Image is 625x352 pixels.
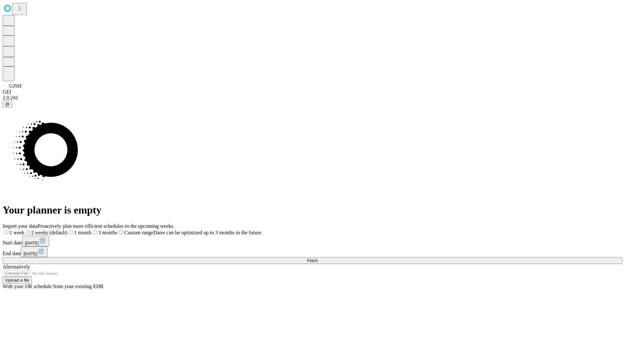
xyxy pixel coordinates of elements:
button: [DATE] [22,236,49,246]
span: 1 month [74,230,91,235]
button: @ [3,101,12,108]
span: Proactively plan more efficient schedules in the upcoming weeks. [38,223,174,229]
input: Custom rangeDates can be optimized up to 3 months in the future. [119,230,123,234]
span: 3 months [98,230,118,235]
div: Start date [3,236,622,246]
button: Fetch [3,257,622,264]
input: 1 month [69,230,73,234]
input: 3 months [93,230,97,234]
span: Dates can be optimized up to 3 months in the future. [153,230,262,235]
button: [DATE] [21,246,48,257]
span: Custom range [124,230,153,235]
span: Alternatively [3,264,30,270]
span: Fetch [307,258,318,263]
span: [DATE] [23,251,37,256]
span: [DATE] [25,241,39,245]
div: GEI [3,89,622,95]
span: With your OR schedule from your existing EHR [3,284,104,289]
span: Import your data [3,223,38,229]
button: Upload a file [3,277,32,284]
h1: Your planner is empty [3,204,622,216]
input: 2 weeks (default) [26,230,30,234]
input: 1 week [4,230,8,234]
div: End date [3,246,622,257]
span: 2 weeks (default) [31,230,67,235]
div: 2.0.241 [3,95,622,101]
span: GJSH [9,83,21,89]
span: 1 week [9,230,24,235]
span: @ [5,102,10,107]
